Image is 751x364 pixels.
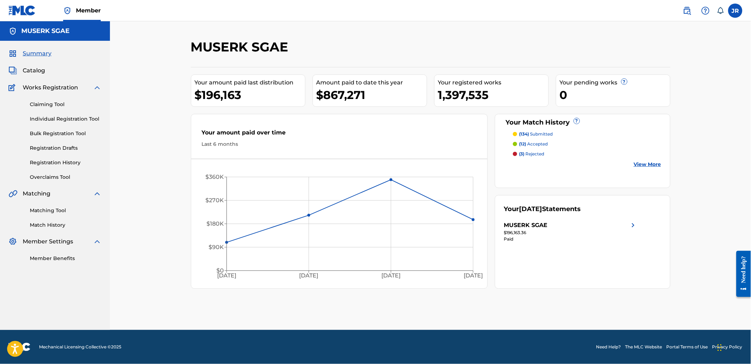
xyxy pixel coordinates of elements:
img: Accounts [9,27,17,35]
a: Registration History [30,159,101,166]
img: expand [93,83,101,92]
img: search [683,6,691,15]
iframe: Chat Widget [716,330,751,364]
a: Overclaims Tool [30,173,101,181]
div: Your registered works [438,78,548,87]
a: Match History [30,221,101,229]
a: MUSERK SGAEright chevron icon$196,163.36Paid [504,221,637,242]
a: Matching Tool [30,207,101,214]
span: (134) [519,131,529,137]
span: Works Registration [23,83,78,92]
a: Individual Registration Tool [30,115,101,123]
img: MLC Logo [9,5,36,16]
h2: MUSERK SGAE [191,39,292,55]
img: expand [93,237,101,246]
div: Amount paid to date this year [316,78,427,87]
div: MUSERK SGAE [504,221,548,230]
div: 1,397,535 [438,87,548,103]
p: accepted [519,141,548,147]
a: Public Search [680,4,694,18]
a: (3) rejected [513,151,661,157]
iframe: Resource Center [731,245,751,302]
span: Member Settings [23,237,73,246]
span: Mechanical Licensing Collective © 2025 [39,344,121,350]
a: (134) submitted [513,131,661,137]
span: Matching [23,189,50,198]
div: Notifications [717,7,724,14]
span: Member [76,6,101,15]
img: Top Rightsholder [63,6,72,15]
div: Your Statements [504,204,581,214]
a: (12) accepted [513,141,661,147]
tspan: [DATE] [299,272,318,279]
tspan: $180K [206,221,224,227]
span: Catalog [23,66,45,75]
tspan: [DATE] [217,272,236,279]
div: Last 6 months [202,140,477,148]
img: Catalog [9,66,17,75]
a: Portal Terms of Use [667,344,708,350]
tspan: $0 [216,268,224,274]
img: Member Settings [9,237,17,246]
span: ? [574,118,580,124]
tspan: $90K [209,244,224,251]
a: The MLC Website [625,344,662,350]
span: [DATE] [519,205,542,213]
div: Arrastrar [718,337,722,358]
img: expand [93,189,101,198]
a: Bulk Registration Tool [30,130,101,137]
div: Your amount paid over time [202,128,477,140]
div: $196,163 [195,87,305,103]
div: 0 [560,87,670,103]
tspan: [DATE] [381,272,401,279]
a: CatalogCatalog [9,66,45,75]
div: Widget de chat [716,330,751,364]
img: Summary [9,49,17,58]
p: rejected [519,151,545,157]
img: help [701,6,710,15]
img: Works Registration [9,83,18,92]
div: User Menu [728,4,742,18]
p: submitted [519,131,553,137]
span: Summary [23,49,51,58]
a: Claiming Tool [30,101,101,108]
img: logo [9,343,31,351]
tspan: $270K [205,197,224,204]
h5: MUSERK SGAE [21,27,70,35]
span: (3) [519,151,525,156]
div: Your amount paid last distribution [195,78,305,87]
div: $867,271 [316,87,427,103]
img: Matching [9,189,17,198]
span: ? [622,79,627,84]
a: View More [634,161,661,168]
a: Privacy Policy [712,344,742,350]
div: Paid [504,236,637,242]
a: Registration Drafts [30,144,101,152]
span: (12) [519,141,526,147]
div: $196,163.36 [504,230,637,236]
tspan: $360K [205,174,224,181]
a: SummarySummary [9,49,51,58]
tspan: [DATE] [464,272,483,279]
div: Your pending works [560,78,670,87]
a: Member Benefits [30,255,101,262]
a: Need Help? [596,344,621,350]
div: Your Match History [504,118,661,127]
img: right chevron icon [629,221,637,230]
div: Help [698,4,713,18]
